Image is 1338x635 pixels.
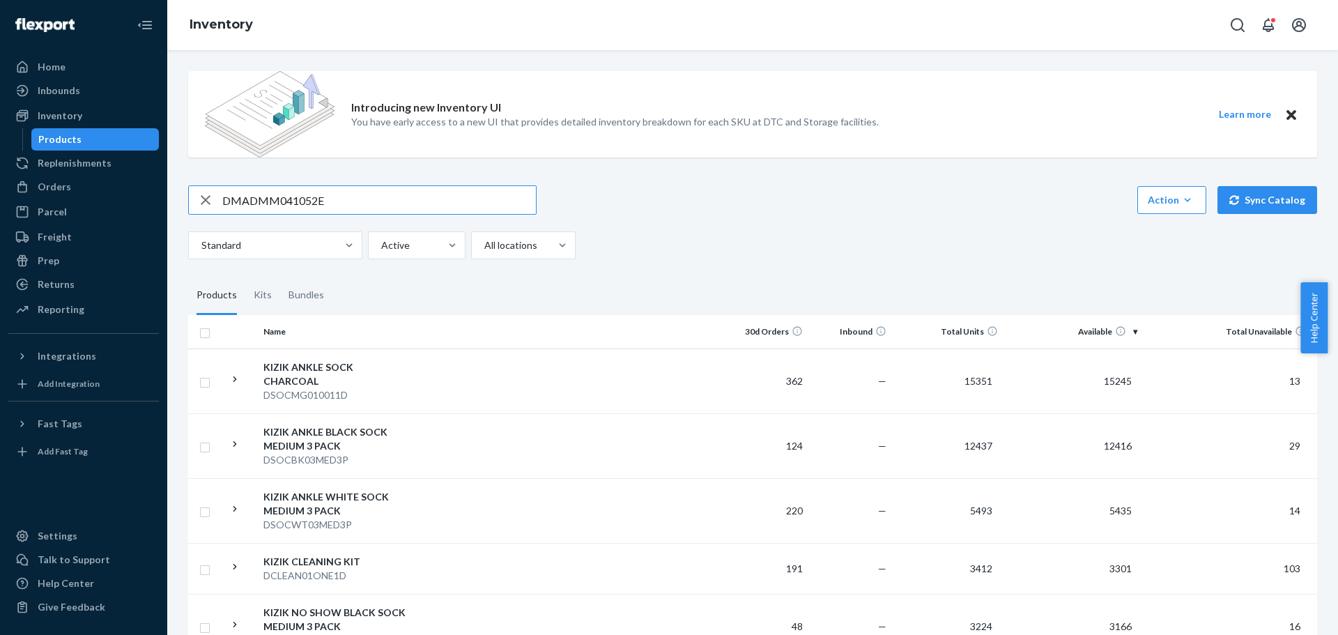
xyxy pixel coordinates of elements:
td: 191 [725,543,808,594]
div: Returns [38,277,75,291]
div: DCLEAN01ONE1D [263,569,409,583]
span: 3224 [964,620,998,632]
input: All locations [483,238,484,252]
div: Bundles [289,276,324,315]
div: Integrations [38,349,96,363]
td: 362 [725,349,808,413]
div: Parcel [38,205,67,219]
span: 5435 [1104,505,1137,517]
button: Open account menu [1285,11,1313,39]
div: Fast Tags [38,417,82,431]
th: Total Unavailable [1143,315,1317,349]
div: DSOCMG010011D [263,388,409,402]
div: Add Integration [38,378,100,390]
a: Talk to Support [8,549,159,571]
span: 3301 [1104,563,1137,574]
span: 5493 [964,505,998,517]
div: KIZIK ANKLE BLACK SOCK MEDIUM 3 PACK [263,425,409,453]
a: Home [8,56,159,78]
span: — [878,440,886,452]
td: 220 [725,478,808,543]
button: Action [1137,186,1206,214]
th: Inbound [808,315,892,349]
img: new-reports-banner-icon.82668bd98b6a51aee86340f2a7b77ae3.png [205,71,334,158]
span: 103 [1278,563,1306,574]
button: Open notifications [1254,11,1282,39]
button: Fast Tags [8,413,159,435]
a: Freight [8,226,159,248]
span: 15351 [959,375,998,387]
span: 29 [1284,440,1306,452]
div: DSOCBK03MED3P [263,453,409,467]
span: 12437 [959,440,998,452]
th: Name [258,315,415,349]
div: KIZIK ANKLE WHITE SOCK MEDIUM 3 PACK [263,490,409,518]
span: 15245 [1098,375,1137,387]
div: Kits [254,276,272,315]
span: 16 [1284,620,1306,632]
span: — [878,375,886,387]
div: Help Center [38,576,94,590]
span: 3166 [1104,620,1137,632]
div: Home [38,60,66,74]
div: Orders [38,180,71,194]
div: Replenishments [38,156,111,170]
button: Give Feedback [8,596,159,618]
button: Close Navigation [131,11,159,39]
span: — [878,563,886,574]
div: Inventory [38,109,82,123]
a: Help Center [8,572,159,595]
p: Introducing new Inventory UI [351,100,501,116]
button: Close [1282,106,1300,123]
div: Settings [38,529,77,543]
a: Prep [8,250,159,272]
a: Inventory [8,105,159,127]
a: Add Integration [8,373,159,395]
div: Freight [38,230,72,244]
div: Products [197,276,237,315]
span: — [878,620,886,632]
img: Flexport logo [15,18,75,32]
button: Integrations [8,345,159,367]
p: You have early access to a new UI that provides detailed inventory breakdown for each SKU at DTC ... [351,115,879,129]
a: Products [31,128,160,151]
a: Orders [8,176,159,198]
span: 14 [1284,505,1306,517]
div: Products [38,132,82,146]
a: Reporting [8,298,159,321]
div: Talk to Support [38,553,110,567]
div: Inbounds [38,84,80,98]
span: 13 [1284,375,1306,387]
a: Inventory [190,17,253,32]
th: 30d Orders [725,315,808,349]
div: Action [1148,193,1196,207]
div: DSOCWT03MED3P [263,518,409,532]
a: Add Fast Tag [8,441,159,463]
button: Open Search Box [1224,11,1252,39]
a: Parcel [8,201,159,223]
th: Available [1003,315,1143,349]
ol: breadcrumbs [178,5,264,45]
div: Add Fast Tag [38,445,88,457]
input: Search inventory by name or sku [222,186,536,214]
div: Reporting [38,303,84,316]
button: Learn more [1210,106,1279,123]
span: 3412 [964,563,998,574]
a: Returns [8,273,159,296]
button: Help Center [1300,282,1328,353]
td: 124 [725,413,808,478]
div: Prep [38,254,59,268]
div: KIZIK NO SHOW BLACK SOCK MEDIUM 3 PACK [263,606,409,634]
span: — [878,505,886,517]
input: Standard [200,238,201,252]
a: Settings [8,525,159,547]
div: KIZIK CLEANING KIT [263,555,409,569]
input: Active [380,238,381,252]
th: Total Units [892,315,1003,349]
div: Give Feedback [38,600,105,614]
span: 12416 [1098,440,1137,452]
a: Replenishments [8,152,159,174]
div: KIZIK ANKLE SOCK CHARCOAL [263,360,409,388]
button: Sync Catalog [1217,186,1317,214]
